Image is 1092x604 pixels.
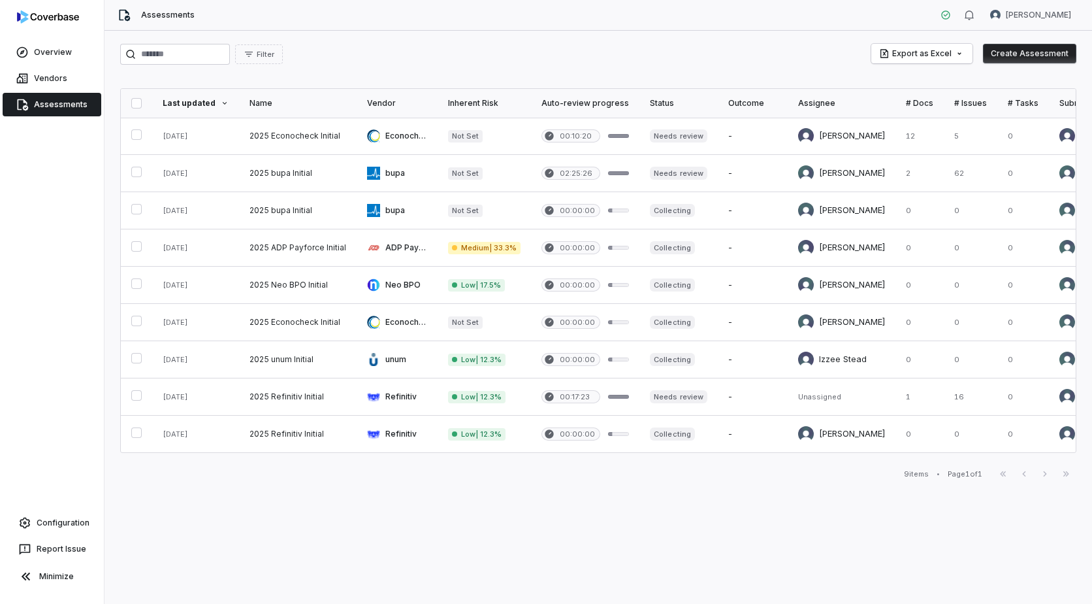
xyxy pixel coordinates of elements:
[1008,98,1038,109] div: # Tasks
[1059,352,1075,367] img: Experian Admin avatar
[1059,314,1075,330] img: Experian Admin avatar
[249,98,346,109] div: Name
[541,98,629,109] div: Auto-review progress
[906,98,933,109] div: # Docs
[1059,277,1075,293] img: Experian Admin avatar
[5,537,99,561] button: Report Issue
[718,341,788,378] td: -
[718,192,788,229] td: -
[257,50,274,59] span: Filter
[983,44,1076,63] button: Create Assessment
[163,98,229,109] div: Last updated
[17,10,79,24] img: logo-D7KZi-bG.svg
[982,5,1079,25] button: Timothy Gorman avatar[PERSON_NAME]
[798,277,814,293] img: Isaque Caldas avatar
[728,98,777,109] div: Outcome
[1059,165,1075,181] img: Stewart Mair avatar
[718,378,788,416] td: -
[798,352,814,367] img: Izzee Stead avatar
[650,98,707,109] div: Status
[798,240,814,256] img: Sammie Tan avatar
[718,118,788,155] td: -
[1059,426,1075,442] img: Verity Billson avatar
[718,304,788,341] td: -
[798,314,814,330] img: Tara Green avatar
[448,98,521,109] div: Inherent Risk
[954,98,987,109] div: # Issues
[798,165,814,181] img: Stewart Mair avatar
[718,229,788,267] td: -
[1006,10,1071,20] span: [PERSON_NAME]
[798,426,814,442] img: Verity Billson avatar
[990,10,1001,20] img: Timothy Gorman avatar
[5,563,99,590] button: Minimize
[718,416,788,453] td: -
[948,469,982,479] div: Page 1 of 1
[1059,203,1075,218] img: Experian Admin avatar
[904,469,929,479] div: 9 items
[937,469,940,478] div: •
[798,203,814,218] img: Martin Bowles avatar
[798,128,814,144] img: Carol Najera avatar
[367,98,427,109] div: Vendor
[3,67,101,90] a: Vendors
[3,41,101,64] a: Overview
[798,98,885,109] div: Assignee
[871,44,972,63] button: Export as Excel
[718,267,788,304] td: -
[718,155,788,192] td: -
[1059,240,1075,256] img: Experian Admin avatar
[1059,128,1075,144] img: Carol Najera avatar
[5,511,99,535] a: Configuration
[235,44,283,64] button: Filter
[3,93,101,116] a: Assessments
[141,10,195,20] span: Assessments
[1059,389,1075,405] img: Verity Billson avatar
